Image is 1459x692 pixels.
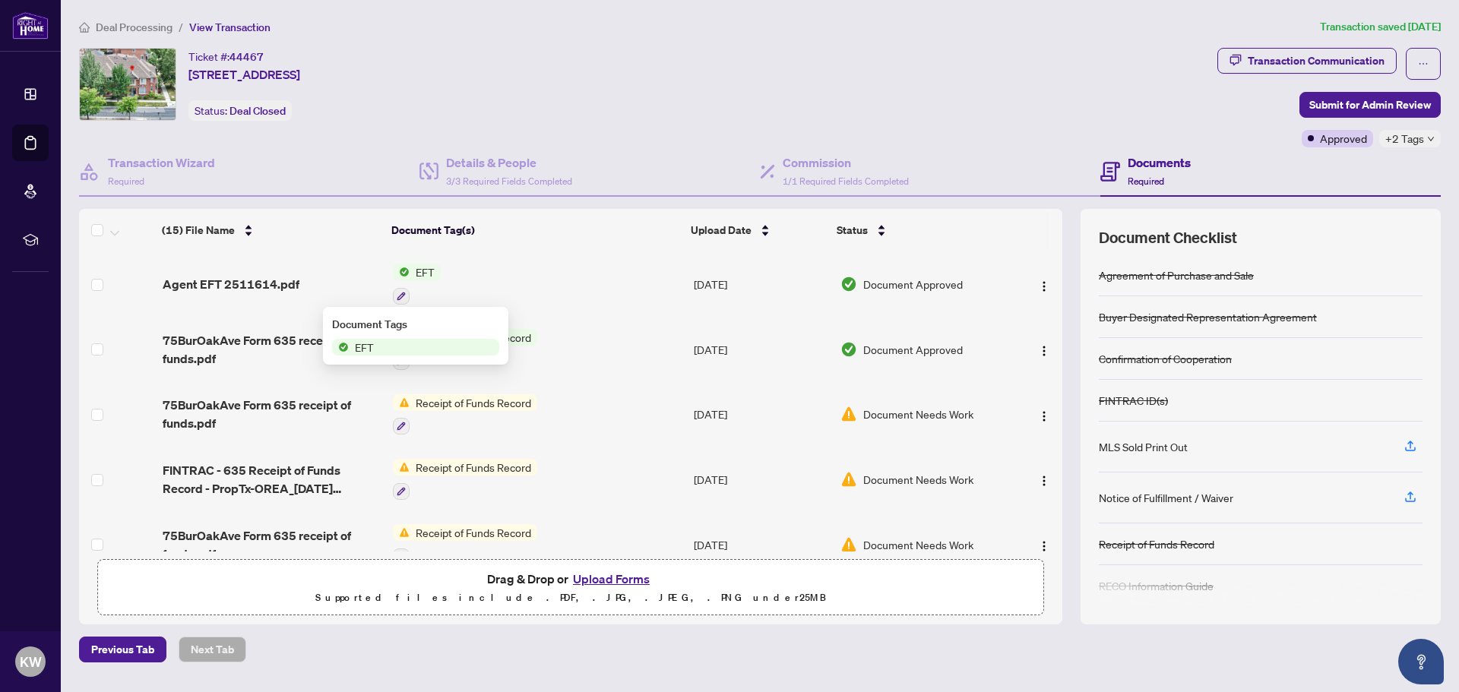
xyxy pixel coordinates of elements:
img: Status Icon [332,339,349,355]
span: Document Approved [863,276,963,292]
span: ellipsis [1418,58,1429,69]
button: Logo [1032,467,1056,491]
div: MLS Sold Print Out [1099,438,1188,455]
span: Document Checklist [1099,227,1237,248]
div: Confirmation of Cooperation [1099,350,1232,367]
th: Upload Date [685,209,831,251]
td: [DATE] [688,382,834,447]
button: Status IconEFT [393,264,441,305]
img: IMG-N12272158_1.jpg [80,49,176,120]
span: 75BurOakAve Form 635 receipt of funds.pdf [163,396,381,432]
button: Transaction Communication [1217,48,1397,74]
span: Upload Date [691,222,752,239]
span: Document Needs Work [863,471,973,488]
th: Status [831,209,1008,251]
span: down [1427,135,1435,143]
span: Receipt of Funds Record [410,459,537,476]
th: Document Tag(s) [385,209,685,251]
span: 1/1 Required Fields Completed [783,175,909,187]
img: Status Icon [393,394,410,411]
span: Required [108,175,144,187]
span: 44467 [229,50,264,64]
img: Logo [1038,345,1050,357]
span: [STREET_ADDRESS] [188,65,300,84]
img: Status Icon [393,264,410,280]
div: Document Tags [332,316,499,333]
div: RECO Information Guide [1099,577,1214,594]
button: Status IconReceipt of Funds Record [393,524,537,565]
button: Open asap [1398,639,1444,684]
span: Receipt of Funds Record [410,394,537,411]
img: Logo [1038,540,1050,552]
span: +2 Tags [1385,130,1424,147]
span: Status [837,222,868,239]
img: Document Status [840,341,857,358]
span: Document Needs Work [863,406,973,422]
span: Agent EFT 2511614.pdf [163,275,299,293]
span: Drag & Drop orUpload FormsSupported files include .PDF, .JPG, .JPEG, .PNG under25MB [98,560,1043,616]
span: home [79,22,90,33]
button: Upload Forms [568,569,654,589]
span: 75BurOakAve Form 635 receipt of funds.pdf [163,331,381,368]
span: Deal Processing [96,21,172,34]
button: Submit for Admin Review [1299,92,1441,118]
button: Status IconReceipt of Funds Record [393,394,537,435]
img: Logo [1038,475,1050,487]
div: Ticket #: [188,48,264,65]
td: [DATE] [688,447,834,512]
button: Logo [1032,337,1056,362]
div: Receipt of Funds Record [1099,536,1214,552]
span: Previous Tab [91,637,154,662]
img: Logo [1038,280,1050,292]
div: Transaction Communication [1248,49,1385,73]
span: View Transaction [189,21,271,34]
article: Transaction saved [DATE] [1320,18,1441,36]
span: 3/3 Required Fields Completed [446,175,572,187]
span: FINTRAC - 635 Receipt of Funds Record - PropTx-OREA_[DATE] 20_48_44.pdf [163,461,381,498]
div: Agreement of Purchase and Sale [1099,267,1254,283]
span: KW [20,651,42,672]
button: Logo [1032,402,1056,426]
span: Drag & Drop or [487,569,654,589]
p: Supported files include .PDF, .JPG, .JPEG, .PNG under 25 MB [107,589,1034,607]
div: FINTRAC ID(s) [1099,392,1168,409]
span: Required [1128,175,1164,187]
span: EFT [410,264,441,280]
button: Logo [1032,272,1056,296]
div: Status: [188,100,292,121]
img: Status Icon [393,524,410,541]
h4: Transaction Wizard [108,153,215,172]
span: (15) File Name [162,222,235,239]
img: Document Status [840,406,857,422]
li: / [179,18,183,36]
span: 75BurOakAve Form 635 receipt of funds.pdf [163,526,381,563]
img: Document Status [840,536,857,553]
span: EFT [349,339,380,355]
span: Receipt of Funds Record [410,524,537,541]
button: Logo [1032,532,1056,557]
img: Document Status [840,276,857,292]
td: [DATE] [688,317,834,382]
button: Next Tab [179,637,246,662]
td: [DATE] [688,251,834,317]
img: Status Icon [393,459,410,476]
div: Buyer Designated Representation Agreement [1099,308,1317,325]
th: (15) File Name [156,209,385,251]
img: Logo [1038,410,1050,422]
h4: Details & People [446,153,572,172]
span: Approved [1320,130,1367,147]
button: Status IconReceipt of Funds Record [393,459,537,500]
h4: Documents [1128,153,1191,172]
img: Document Status [840,471,857,488]
div: Notice of Fulfillment / Waiver [1099,489,1233,506]
h4: Commission [783,153,909,172]
span: Submit for Admin Review [1309,93,1431,117]
span: Deal Closed [229,104,286,118]
td: [DATE] [688,512,834,577]
img: logo [12,11,49,39]
button: Previous Tab [79,637,166,662]
span: Document Needs Work [863,536,973,553]
span: Document Approved [863,341,963,358]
